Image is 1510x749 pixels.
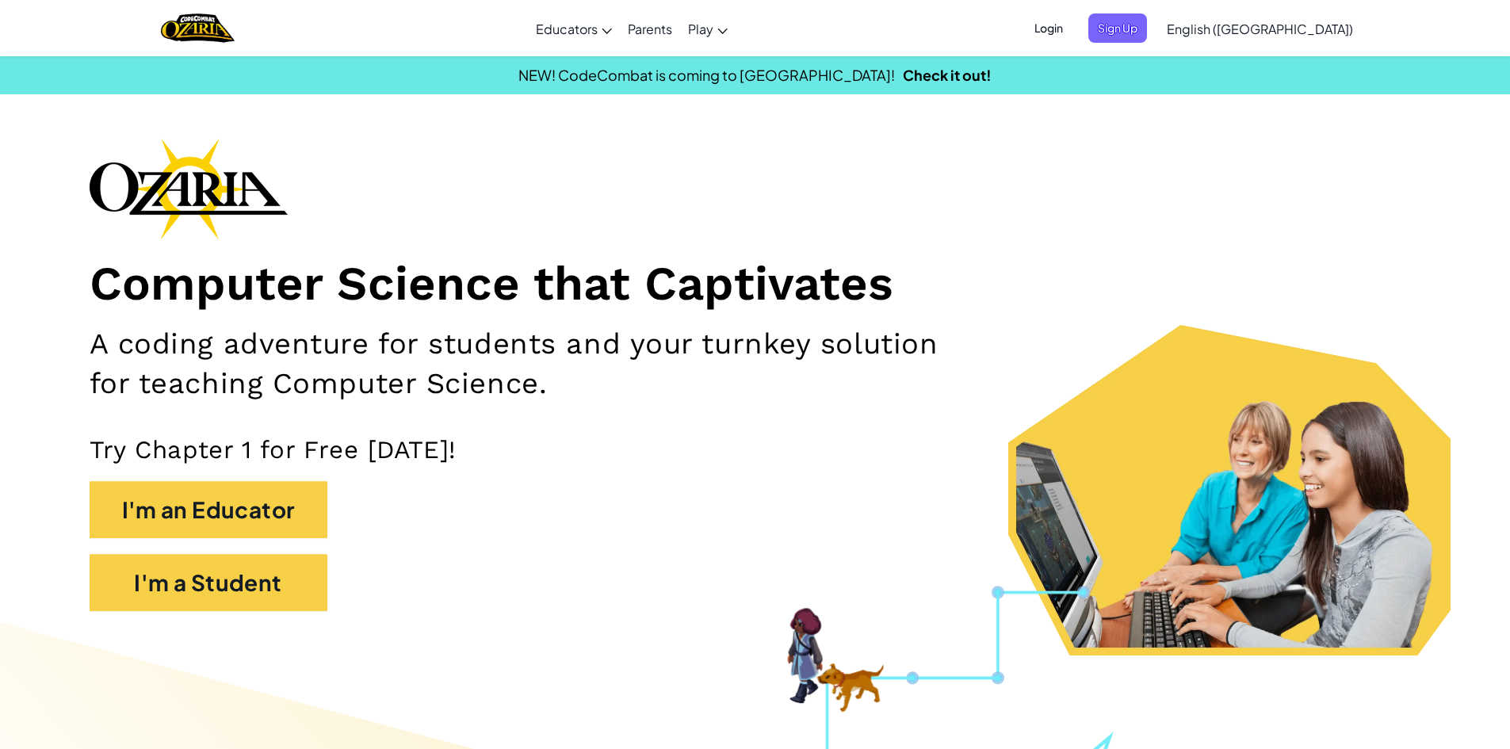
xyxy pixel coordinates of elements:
img: Ozaria branding logo [90,138,288,239]
h2: A coding adventure for students and your turnkey solution for teaching Computer Science. [90,324,982,403]
a: Ozaria by CodeCombat logo [161,12,235,44]
a: Check it out! [903,66,992,84]
span: Play [688,21,713,37]
span: Educators [536,21,598,37]
button: I'm a Student [90,554,327,611]
span: NEW! CodeCombat is coming to [GEOGRAPHIC_DATA]! [518,66,895,84]
a: Educators [528,7,620,50]
a: English ([GEOGRAPHIC_DATA]) [1159,7,1361,50]
span: English ([GEOGRAPHIC_DATA]) [1167,21,1353,37]
p: Try Chapter 1 for Free [DATE]! [90,434,1421,465]
button: Sign Up [1088,13,1147,43]
button: I'm an Educator [90,481,327,538]
img: Home [161,12,235,44]
button: Login [1025,13,1072,43]
a: Play [680,7,736,50]
h1: Computer Science that Captivates [90,255,1421,313]
a: Parents [620,7,680,50]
